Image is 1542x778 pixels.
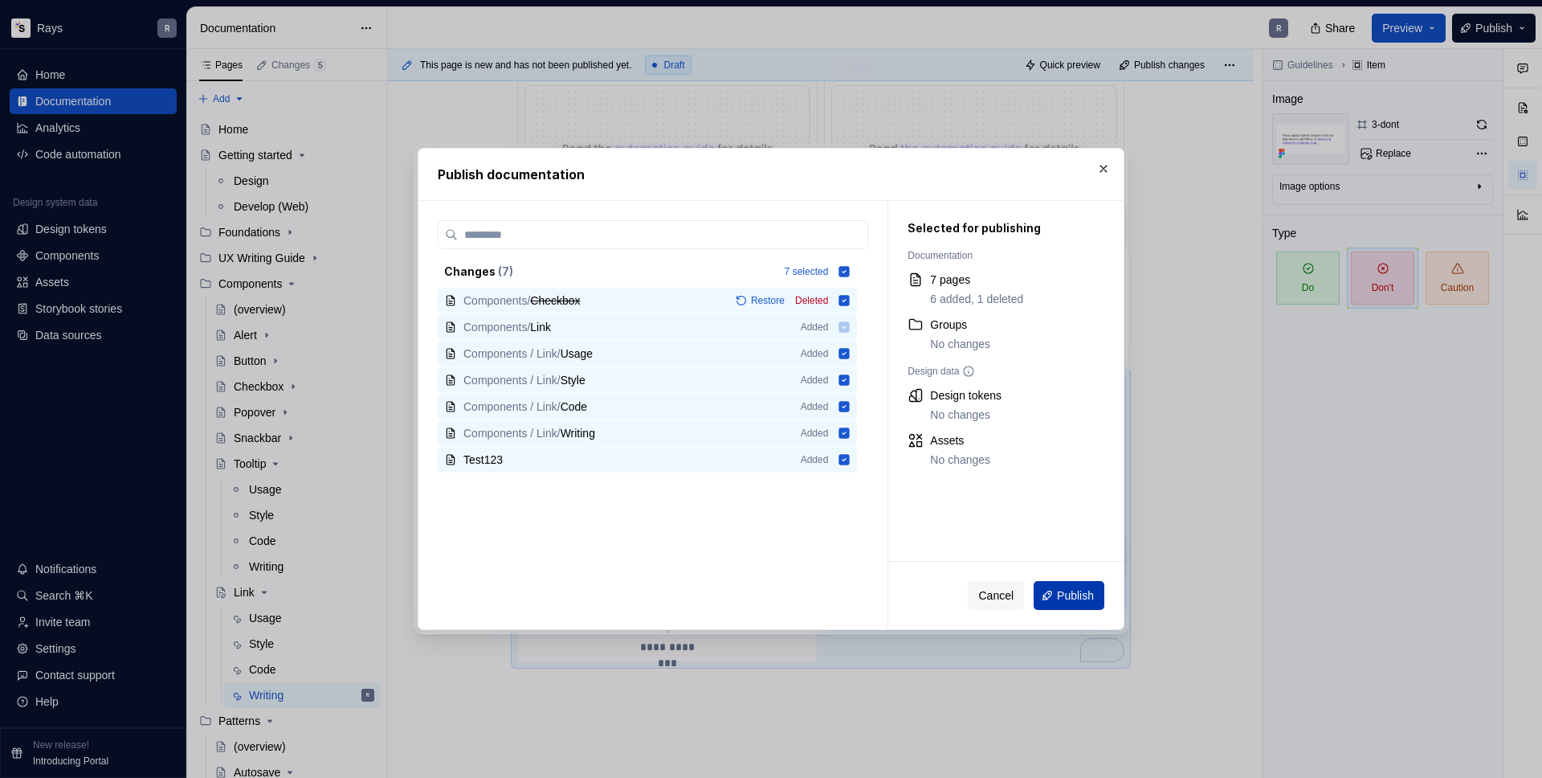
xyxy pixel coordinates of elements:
span: Publish [1057,588,1094,604]
span: / [557,346,561,362]
span: Code [561,399,593,415]
div: No changes [930,407,1001,423]
div: Selected for publishing [908,220,1086,236]
span: Added [801,374,829,387]
span: Added [801,347,829,360]
span: Added [801,400,829,413]
button: Restore [731,293,792,309]
span: Components / Link [463,372,557,388]
span: Components / Link [463,346,557,362]
span: ( 7 ) [498,264,513,278]
div: Design tokens [930,387,1001,403]
span: / [527,293,530,309]
button: Publish [1034,581,1104,610]
span: Components / Link [463,425,557,441]
div: No changes [930,336,990,352]
div: Assets [930,432,990,448]
span: Restore [751,294,785,307]
span: Writing [561,425,595,441]
span: Components / Link [463,399,557,415]
div: Design data [908,365,1086,378]
div: Changes [444,264,775,280]
span: Test123 [463,452,503,468]
span: Style [561,372,593,388]
span: Usage [561,346,593,362]
button: Cancel [968,581,1024,610]
div: Documentation [908,249,1086,262]
div: 7 pages [930,272,1023,288]
div: 6 added, 1 deleted [930,291,1023,307]
span: Components [463,293,527,309]
span: Deleted [795,294,828,307]
h2: Publish documentation [438,165,1104,184]
span: Added [801,427,829,440]
div: Groups [930,317,990,333]
div: No changes [930,452,990,468]
div: 7 selected [785,265,829,278]
span: / [557,372,561,388]
span: Cancel [978,588,1014,604]
span: Added [801,453,829,466]
span: Checkbox [530,293,580,309]
span: / [557,425,561,441]
span: / [557,399,561,415]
